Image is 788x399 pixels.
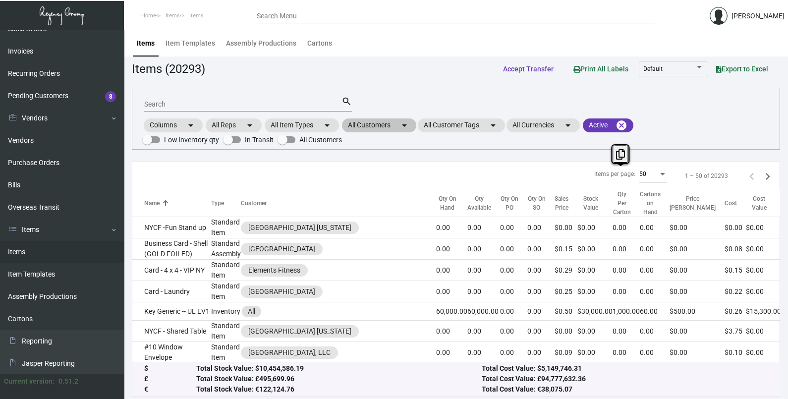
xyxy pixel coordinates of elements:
[206,118,262,132] mat-chip: All Reps
[436,194,467,212] div: Qty On Hand
[166,12,180,19] span: Items
[643,65,663,72] span: Default
[527,281,555,302] td: 0.00
[436,238,467,260] td: 0.00
[132,342,211,363] td: #10 Window Envelope
[555,281,577,302] td: $0.25
[467,238,500,260] td: 0.00
[500,194,518,212] div: Qty On PO
[467,281,500,302] td: 0.00
[616,149,625,160] i: Copy
[613,281,640,302] td: 0.00
[248,223,351,233] div: [GEOGRAPHIC_DATA] [US_STATE]
[482,374,768,385] div: Total Cost Value: £94,777,632.36
[144,199,211,208] div: Name
[211,342,241,363] td: Standard Item
[500,302,527,321] td: 0.00
[746,302,781,321] td: $15,300.00
[577,194,613,212] div: Stock Value
[577,194,604,212] div: Stock Value
[299,134,342,146] span: All Customers
[670,342,725,363] td: $0.00
[527,321,555,342] td: 0.00
[670,194,725,212] div: Price [PERSON_NAME]
[436,342,467,363] td: 0.00
[226,38,296,49] div: Assembly Productions
[241,190,436,217] th: Customer
[670,321,725,342] td: $0.00
[144,364,196,374] div: $
[670,281,725,302] td: $0.00
[746,321,781,342] td: $0.00
[342,118,416,132] mat-chip: All Customers
[211,302,241,321] td: Inventory
[725,217,746,238] td: $0.00
[500,321,527,342] td: 0.00
[144,118,203,132] mat-chip: Columns
[670,194,716,212] div: Price [PERSON_NAME]
[495,60,562,78] button: Accept Transfer
[307,38,332,49] div: Cartons
[132,321,211,342] td: NYCF - Shared Table
[708,60,776,78] button: Export to Excel
[265,118,339,132] mat-chip: All Item Types
[467,321,500,342] td: 0.00
[577,260,613,281] td: $0.00
[640,302,670,321] td: 60.00
[436,302,467,321] td: 60,000.00
[555,260,577,281] td: $0.29
[527,342,555,363] td: 0.00
[527,217,555,238] td: 0.00
[744,168,760,184] button: Previous page
[211,281,241,302] td: Standard Item
[725,321,746,342] td: $3.75
[639,171,667,178] mat-select: Items per page:
[613,321,640,342] td: 0.00
[248,265,300,276] div: Elements Fitness
[613,190,640,217] div: Qty Per Carton
[132,260,211,281] td: Card - 4 x 4 - VIP NY
[137,38,155,49] div: Items
[245,134,274,146] span: In Transit
[500,194,527,212] div: Qty On PO
[132,60,205,78] div: Items (20293)
[527,194,555,212] div: Qty On SO
[746,194,781,212] div: Cost Value
[746,217,781,238] td: $0.00
[685,171,728,180] div: 1 – 50 of 20293
[577,281,613,302] td: $0.00
[248,347,331,358] div: [GEOGRAPHIC_DATA], LLC
[527,238,555,260] td: 0.00
[144,199,160,208] div: Name
[613,342,640,363] td: 0.00
[211,199,224,208] div: Type
[500,281,527,302] td: 0.00
[725,199,746,208] div: Cost
[725,260,746,281] td: $0.15
[670,217,725,238] td: $0.00
[4,376,55,387] div: Current version:
[746,281,781,302] td: $0.00
[594,170,635,178] div: Items per page:
[577,321,613,342] td: $0.00
[341,96,352,108] mat-icon: search
[555,238,577,260] td: $0.15
[725,342,746,363] td: $0.10
[132,238,211,260] td: Business Card - Shell (GOLD FOILED)
[640,190,661,217] div: Cartons on Hand
[248,244,315,254] div: [GEOGRAPHIC_DATA]
[500,238,527,260] td: 0.00
[436,321,467,342] td: 0.00
[482,364,768,374] div: Total Cost Value: $5,149,746.31
[211,238,241,260] td: Standard Assembly
[196,385,482,395] div: Total Stock Value: €122,124.76
[565,59,636,78] button: Print All Labels
[613,217,640,238] td: 0.00
[503,65,554,73] span: Accept Transfer
[467,194,491,212] div: Qty Available
[211,321,241,342] td: Standard Item
[670,302,725,321] td: $500.00
[144,385,196,395] div: €
[640,238,670,260] td: 0.00
[746,194,772,212] div: Cost Value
